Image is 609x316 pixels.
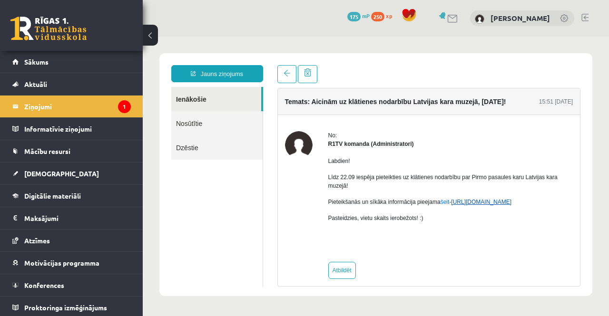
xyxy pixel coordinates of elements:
a: [DEMOGRAPHIC_DATA] [12,163,131,184]
span: [DEMOGRAPHIC_DATA] [24,169,99,178]
span: Digitālie materiāli [24,192,81,200]
a: Motivācijas programma [12,252,131,274]
div: 15:51 [DATE] [396,61,430,69]
span: Aktuāli [24,80,47,88]
a: Jauns ziņojums [29,29,120,46]
span: Mācību resursi [24,147,70,155]
p: Pasteidzies, vietu skaits ierobežots! :) [186,177,431,186]
a: [URL][DOMAIN_NAME] [308,162,369,169]
a: Ziņojumi1 [12,96,131,117]
span: Atzīmes [24,236,50,245]
i: 1 [118,100,131,113]
a: Aktuāli [12,73,131,95]
span: mP [362,12,370,19]
span: Proktoringa izmēģinājums [24,303,107,312]
a: Rīgas 1. Tālmācības vidusskola [10,17,87,40]
p: Labdien! [186,120,431,129]
span: 175 [347,12,361,21]
a: Sākums [12,51,131,73]
legend: Ziņojumi [24,96,131,117]
p: Līdz 22.09 iespēja pieteikties uz klātienes nodarbību par Pirmo pasaules karu Latvijas kara muzejā! [186,136,431,153]
a: Mācību resursi [12,140,131,162]
p: Pieteikšanās un sīkāka informācija pieejama - [186,161,431,170]
a: Atzīmes [12,230,131,251]
a: Maksājumi [12,207,131,229]
a: Dzēstie [29,99,120,123]
legend: Maksājumi [24,207,131,229]
h4: Temats: Aicinām uz klātienes nodarbību Latvijas kara muzejā, [DATE]! [142,61,363,69]
a: Atbildēt [186,225,213,242]
a: Konferences [12,274,131,296]
a: šeit [298,162,307,169]
span: Konferences [24,281,64,289]
span: Sākums [24,57,49,66]
a: [PERSON_NAME] [491,13,550,23]
strong: R1TV komanda (Administratori) [186,104,271,111]
a: Informatīvie ziņojumi [12,118,131,140]
a: Ienākošie [29,50,118,75]
span: 250 [371,12,384,21]
a: 250 xp [371,12,397,19]
img: R1TV komanda [142,95,170,122]
a: Digitālie materiāli [12,185,131,207]
a: 175 mP [347,12,370,19]
div: No: [186,95,431,103]
span: Motivācijas programma [24,259,99,267]
a: Nosūtītie [29,75,120,99]
span: xp [386,12,392,19]
legend: Informatīvie ziņojumi [24,118,131,140]
img: Elīna Freimane [475,14,484,24]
